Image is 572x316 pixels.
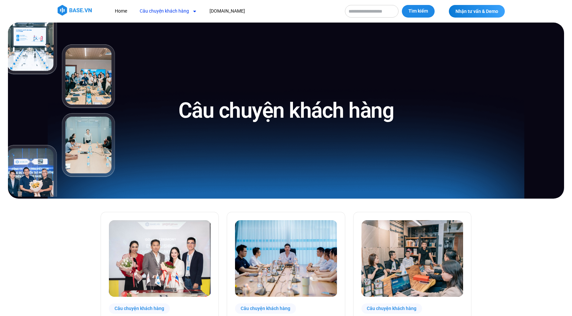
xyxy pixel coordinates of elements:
[449,5,505,18] a: Nhận tư vấn & Demo
[402,5,435,18] button: Tìm kiếm
[178,97,394,124] h1: Câu chuyện khách hàng
[361,303,422,314] div: Câu chuyện khách hàng
[110,5,132,17] a: Home
[455,9,498,14] span: Nhận tư vấn & Demo
[109,303,170,314] div: Câu chuyện khách hàng
[235,303,296,314] div: Câu chuyện khách hàng
[205,5,250,17] a: [DOMAIN_NAME]
[408,8,428,15] span: Tìm kiếm
[135,5,202,17] a: Câu chuyện khách hàng
[110,5,338,17] nav: Menu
